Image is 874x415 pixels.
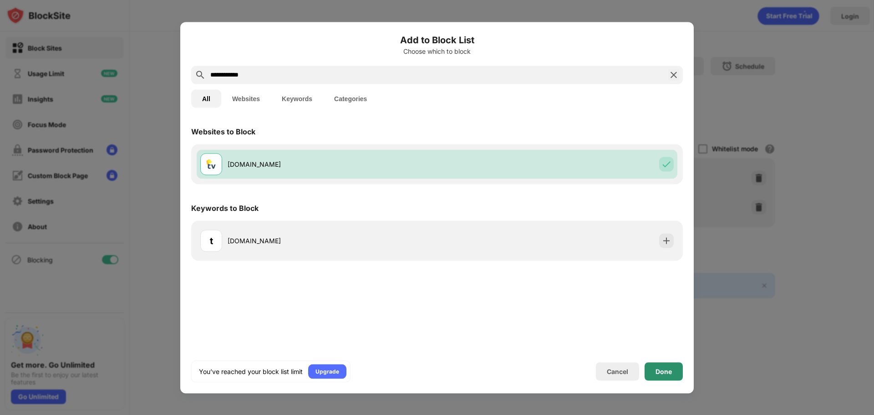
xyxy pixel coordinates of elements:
button: Keywords [271,89,323,108]
div: Choose which to block [191,47,683,55]
button: All [191,89,221,108]
img: search.svg [195,69,206,80]
div: You’ve reached your block list limit [199,367,303,376]
img: search-close [668,69,679,80]
button: Categories [323,89,378,108]
img: favicons [206,159,217,169]
div: [DOMAIN_NAME] [228,159,437,169]
h6: Add to Block List [191,33,683,46]
div: Websites to Block [191,127,255,136]
div: Done [655,368,672,375]
button: Websites [221,89,271,108]
div: Cancel [607,368,628,375]
div: t [210,234,213,247]
div: [DOMAIN_NAME] [228,236,437,246]
div: Keywords to Block [191,203,259,212]
div: Upgrade [315,367,339,376]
